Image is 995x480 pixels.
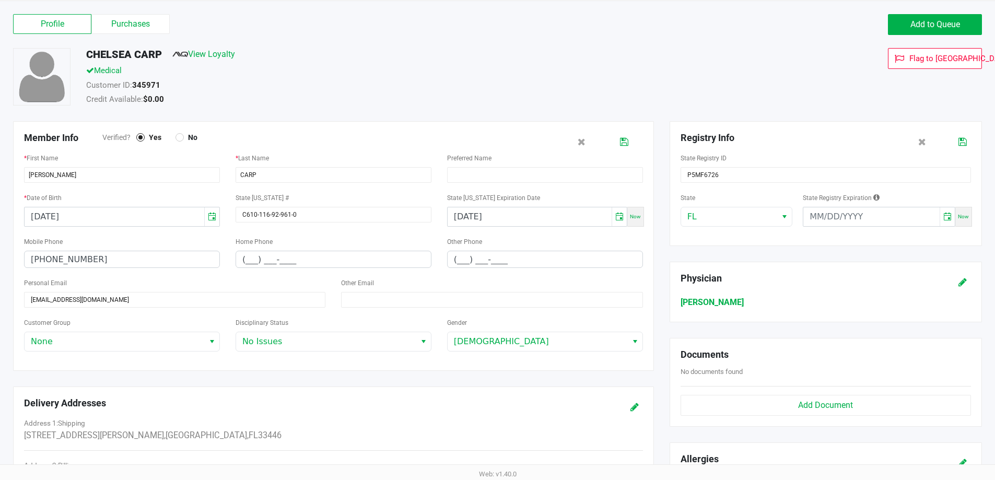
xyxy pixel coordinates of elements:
span: Web: v1.40.0 [479,470,517,478]
label: State Registry ID [681,154,727,163]
button: Toggle calendar [204,207,219,226]
span: No documents found [681,368,743,376]
label: State [US_STATE] # [236,193,289,203]
label: Personal Email [24,278,67,288]
label: State Registry Expiration [803,193,872,203]
label: Other Email [341,278,374,288]
span: billing [58,461,76,470]
input: MM/DD/YYYY [448,207,612,226]
label: Last Name [236,154,269,163]
span: Address 2: [24,461,76,470]
span: Add to Queue [910,19,960,29]
span: Address 1: [24,419,85,427]
input: Format: (999) 999-9999 [448,251,642,267]
input: Format: (999) 999-9999 [236,251,431,267]
span: No [184,133,197,142]
span: [STREET_ADDRESS][PERSON_NAME] [24,430,164,440]
button: Add Document [681,395,971,416]
h5: Registry Info [681,132,880,144]
h5: Allergies [681,453,719,467]
h5: Delivery Addresses [24,397,537,409]
label: Gender [447,318,467,327]
button: Toggle calendar [940,207,955,226]
span: Now [958,214,969,219]
button: Select [627,332,642,351]
span: Add Document [798,400,853,410]
label: Home Phone [236,237,273,247]
label: Other Phone [447,237,482,247]
h6: [PERSON_NAME] [681,297,971,307]
label: Purchases [91,14,170,34]
span: None [31,335,198,348]
span: shipping [58,419,85,427]
span: Verified? [102,132,136,143]
h5: Documents [681,349,971,360]
div: Customer ID: [78,79,686,94]
span: Now [630,214,641,219]
button: Select [777,207,792,226]
div: Medical [78,65,686,79]
span: FL [687,210,771,223]
input: MM/DD/YYYY [25,207,204,226]
span: [GEOGRAPHIC_DATA] [166,430,247,440]
input: MM/DD/YYYY [803,207,940,226]
strong: 345971 [132,80,160,90]
button: Select [204,332,219,351]
label: Disciplinary Status [236,318,288,327]
label: Mobile Phone [24,237,63,247]
label: Date of Birth [24,193,62,203]
button: Toggle calendar [612,207,627,226]
span: No Issues [242,335,409,348]
label: State [US_STATE] Expiration Date [447,193,540,203]
span: , [247,430,249,440]
span: 33446 [258,430,282,440]
span: FL [247,430,258,440]
span: , [164,430,166,440]
h5: Physician [681,273,920,284]
strong: $0.00 [143,95,164,104]
button: Select [416,332,431,351]
label: Profile [13,14,91,34]
span: [DEMOGRAPHIC_DATA] [454,335,621,348]
h5: Member Info [24,132,102,144]
input: Format: (999) 999-9999 [25,251,219,267]
h5: CHELSEA CARP [86,48,162,61]
button: Flag to [GEOGRAPHIC_DATA] [888,48,982,69]
button: Add to Queue [888,14,982,35]
span: Yes [145,133,161,142]
a: View Loyalty [172,49,235,59]
label: Customer Group [24,318,71,327]
label: First Name [24,154,58,163]
label: State [681,193,695,203]
label: Preferred Name [447,154,491,163]
div: Credit Available: [78,93,686,108]
i: Must be future date [873,194,880,201]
